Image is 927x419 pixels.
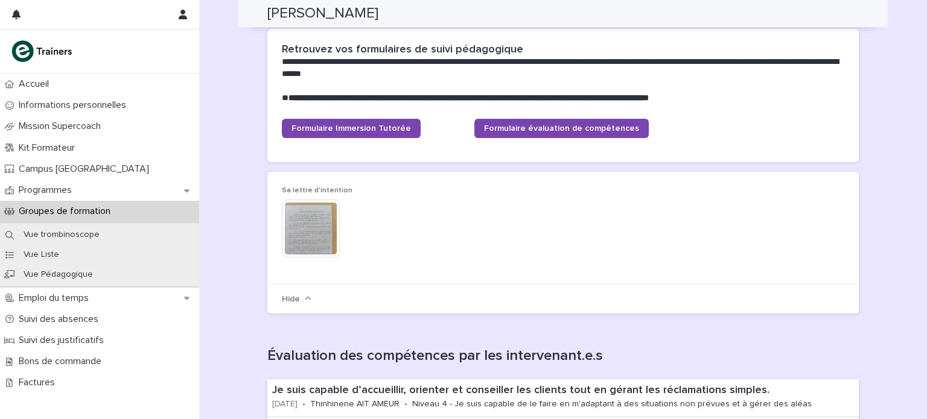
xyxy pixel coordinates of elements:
p: • [302,399,305,409]
span: Formulaire évaluation de compétences [484,124,639,133]
p: Vue Liste [14,250,69,260]
a: Formulaire Immersion Tutorée [282,119,421,138]
h2: [PERSON_NAME] [267,5,378,22]
p: Suivi des justificatifs [14,335,113,346]
p: [DATE] [272,399,298,409]
p: Vue Pédagogique [14,269,103,280]
p: • [404,399,407,409]
p: Kit Formateur [14,142,84,154]
p: Je suis capable d’accueillir, orienter et conseiller les clients tout en gérant les réclamations ... [272,384,854,397]
span: Sa lettre d'intention [282,187,352,194]
p: Informations personnelles [14,99,136,111]
span: Formulaire Immersion Tutorée [291,124,411,133]
p: Emploi du temps [14,292,98,304]
p: Groupes de formation [14,206,120,217]
p: Campus [GEOGRAPHIC_DATA] [14,163,159,175]
p: Programmes [14,184,81,196]
p: Factures [14,377,65,388]
p: Accueil [14,78,59,90]
button: Hide [282,294,311,303]
p: Thinhinene AIT AMEUR [310,399,400,409]
p: Bons de commande [14,356,111,367]
p: Niveau 4 - Je suis capable de le faire en m'adaptant à des situations non prévues et à gérer des ... [412,399,812,409]
p: Vue trombinoscope [14,230,109,240]
img: K0CqGN7SDeD6s4JG8KQk [10,39,76,63]
h2: Retrouvez vos formulaires de suivi pédagogique [282,43,523,57]
p: Suivi des absences [14,313,108,325]
a: Formulaire évaluation de compétences [474,119,649,138]
p: Mission Supercoach [14,121,110,132]
h1: Évaluation des compétences par les intervenant.e.s [267,347,859,365]
a: Je suis capable d’accueillir, orienter et conseiller les clients tout en gérant les réclamations ... [267,379,859,417]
